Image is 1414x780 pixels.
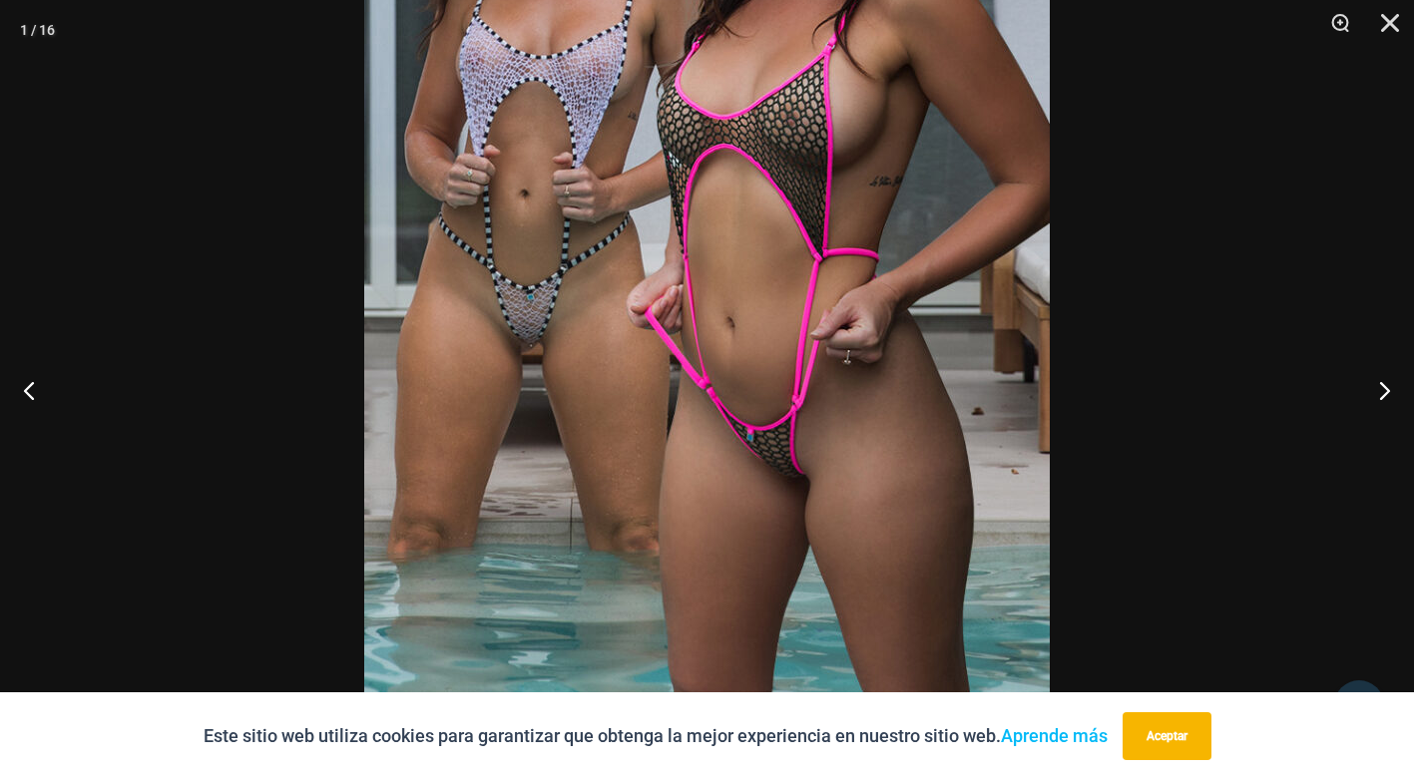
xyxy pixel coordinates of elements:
a: Aprende más [1001,725,1108,746]
div: 1 / 16 [20,15,55,45]
button: Aceptar [1123,712,1211,760]
p: Este sitio web utiliza cookies para garantizar que obtenga la mejor experiencia en nuestro sitio ... [204,721,1108,751]
button: Próximo [1339,340,1414,440]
